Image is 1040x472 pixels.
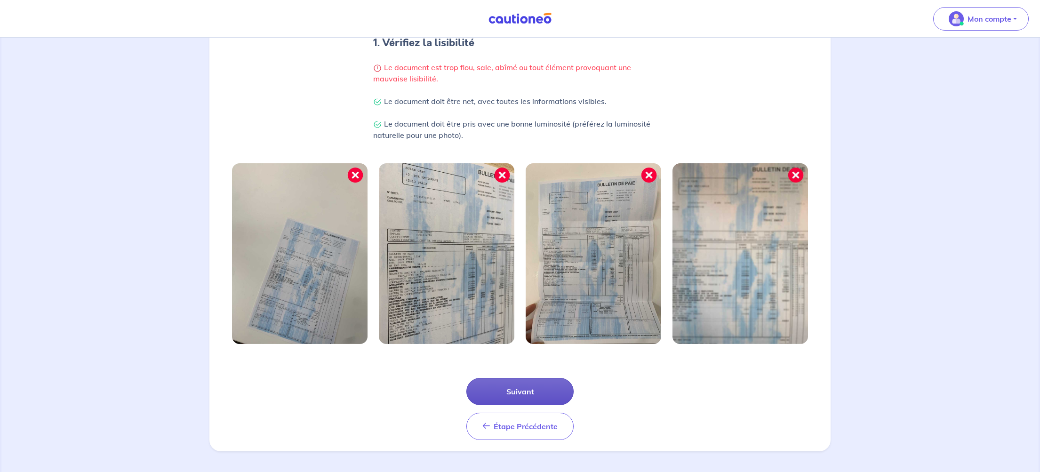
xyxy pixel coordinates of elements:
button: Suivant [466,378,574,405]
img: Image mal cadrée 4 [672,163,808,344]
p: Le document doit être net, avec toutes les informations visibles. Le document doit être pris avec... [373,96,667,141]
img: Check [373,98,382,106]
img: Image mal cadrée 3 [526,163,661,344]
img: Warning [373,64,382,72]
p: Le document est trop flou, sale, abîmé ou tout élément provoquant une mauvaise lisibilité. [373,62,667,84]
img: Check [373,120,382,129]
button: Étape Précédente [466,413,574,440]
img: illu_account_valid_menu.svg [949,11,964,26]
p: Mon compte [968,13,1011,24]
span: Étape Précédente [494,422,558,431]
img: Cautioneo [485,13,555,24]
img: Image mal cadrée 2 [379,163,514,344]
img: Image mal cadrée 1 [232,163,368,344]
button: illu_account_valid_menu.svgMon compte [933,7,1029,31]
h4: 1. Vérifiez la lisibilité [373,35,667,50]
